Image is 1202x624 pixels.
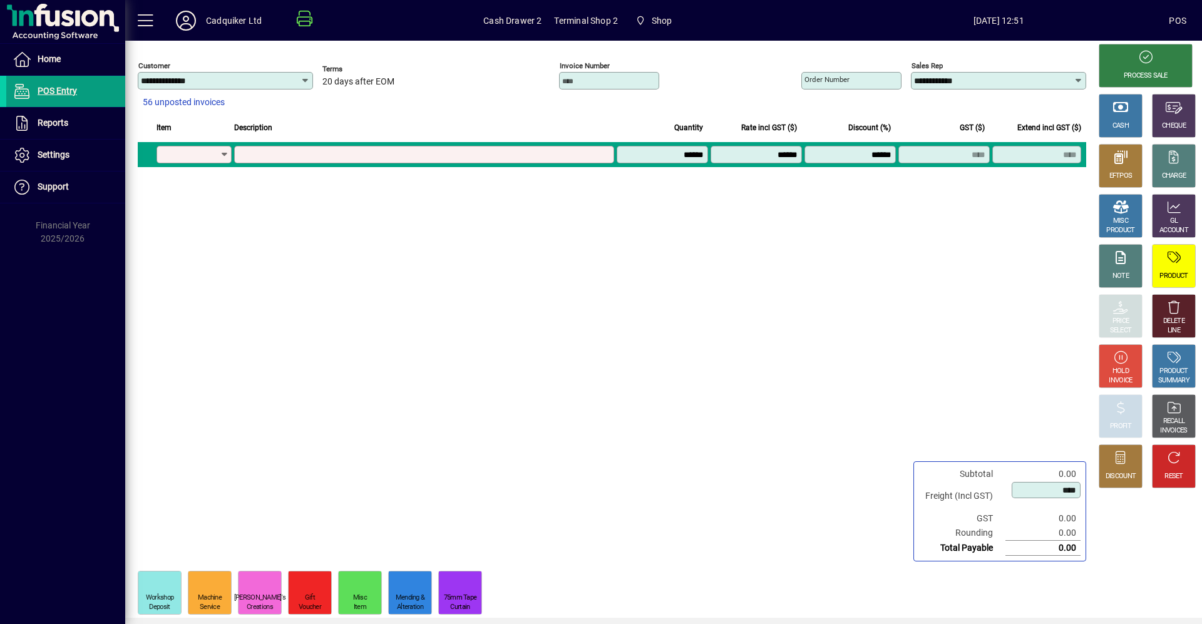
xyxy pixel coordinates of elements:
span: POS Entry [38,86,77,96]
td: Subtotal [919,467,1005,481]
span: Shop [630,9,677,32]
span: [DATE] 12:51 [828,11,1169,31]
div: POS [1169,11,1186,31]
span: Terminal Shop 2 [554,11,618,31]
div: EFTPOS [1109,171,1133,181]
mat-label: Sales rep [912,61,943,70]
div: Deposit [149,603,170,612]
td: 0.00 [1005,511,1081,526]
div: Alteration [397,603,423,612]
span: Discount (%) [848,121,891,135]
div: DELETE [1163,317,1184,326]
div: LINE [1168,326,1180,335]
div: RESET [1164,472,1183,481]
div: CASH [1112,121,1129,131]
div: Gift [305,593,315,603]
div: CHARGE [1162,171,1186,181]
div: HOLD [1112,367,1129,376]
td: Rounding [919,526,1005,541]
a: Support [6,171,125,203]
span: Support [38,182,69,192]
a: Home [6,44,125,75]
div: Mending & [396,593,425,603]
td: 0.00 [1005,541,1081,556]
div: Cadquiker Ltd [206,11,262,31]
a: Settings [6,140,125,171]
div: Misc [353,593,367,603]
div: Item [354,603,366,612]
td: 0.00 [1005,526,1081,541]
span: Cash Drawer 2 [483,11,542,31]
div: INVOICES [1160,426,1187,436]
div: SELECT [1110,326,1132,335]
div: NOTE [1112,272,1129,281]
div: ACCOUNT [1159,226,1188,235]
div: CHEQUE [1162,121,1186,131]
div: PRODUCT [1159,367,1188,376]
div: Workshop [146,593,173,603]
mat-label: Order number [804,75,850,84]
a: Reports [6,108,125,139]
span: 56 unposted invoices [143,96,225,109]
span: Settings [38,150,69,160]
span: Reports [38,118,68,128]
div: PROCESS SALE [1124,71,1168,81]
div: Service [200,603,220,612]
span: Quantity [674,121,703,135]
span: GST ($) [960,121,985,135]
div: PRODUCT [1159,272,1188,281]
mat-label: Invoice number [560,61,610,70]
span: 20 days after EOM [322,77,394,87]
div: PRICE [1112,317,1129,326]
div: Creations [247,603,273,612]
div: RECALL [1163,417,1185,426]
div: [PERSON_NAME]'s [234,593,286,603]
span: Terms [322,65,398,73]
td: Total Payable [919,541,1005,556]
span: Rate incl GST ($) [741,121,797,135]
span: Home [38,54,61,64]
button: Profile [166,9,206,32]
div: Voucher [299,603,321,612]
span: Shop [652,11,672,31]
div: 75mm Tape [444,593,477,603]
td: GST [919,511,1005,526]
div: Curtain [450,603,470,612]
div: Machine [198,593,222,603]
div: DISCOUNT [1106,472,1136,481]
div: PROFIT [1110,422,1131,431]
button: 56 unposted invoices [138,91,230,114]
span: Item [157,121,172,135]
span: Description [234,121,272,135]
mat-label: Customer [138,61,170,70]
div: GL [1170,217,1178,226]
div: SUMMARY [1158,376,1189,386]
td: Freight (Incl GST) [919,481,1005,511]
div: MISC [1113,217,1128,226]
div: INVOICE [1109,376,1132,386]
span: Extend incl GST ($) [1017,121,1081,135]
div: PRODUCT [1106,226,1134,235]
td: 0.00 [1005,467,1081,481]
